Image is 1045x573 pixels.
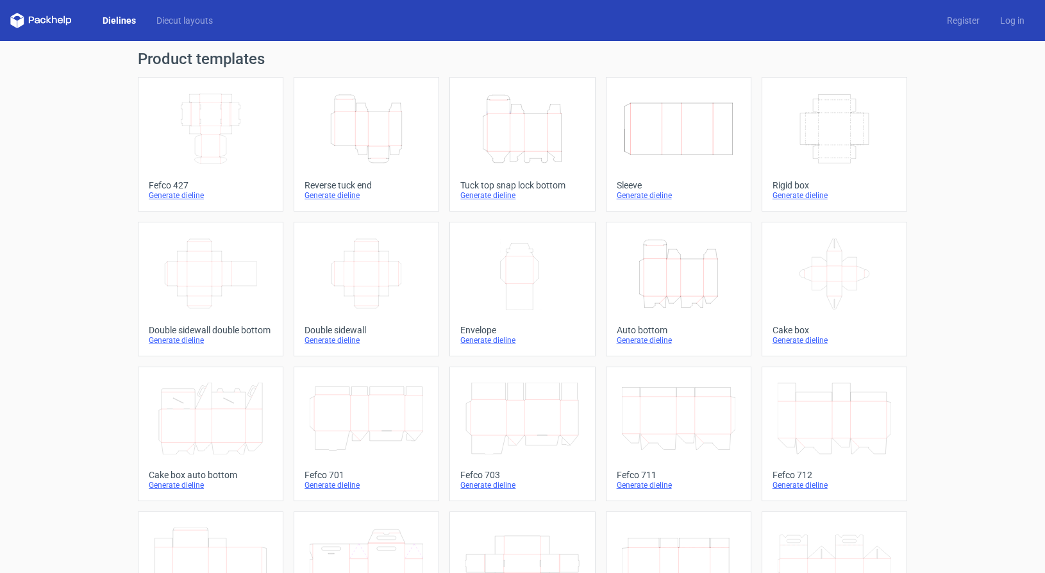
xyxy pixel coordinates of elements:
div: Generate dieline [460,335,584,345]
div: Cake box [773,325,896,335]
a: Rigid boxGenerate dieline [762,77,907,212]
a: Diecut layouts [146,14,223,27]
div: Generate dieline [460,190,584,201]
div: Fefco 427 [149,180,272,190]
div: Generate dieline [149,335,272,345]
div: Fefco 703 [460,470,584,480]
div: Generate dieline [617,335,740,345]
div: Sleeve [617,180,740,190]
a: Log in [990,14,1035,27]
div: Generate dieline [305,190,428,201]
div: Cake box auto bottom [149,470,272,480]
a: Cake boxGenerate dieline [762,222,907,356]
a: Auto bottomGenerate dieline [606,222,751,356]
div: Generate dieline [305,480,428,490]
div: Generate dieline [305,335,428,345]
div: Fefco 712 [773,470,896,480]
a: Dielines [92,14,146,27]
a: Fefco 701Generate dieline [294,367,439,501]
div: Reverse tuck end [305,180,428,190]
div: Generate dieline [617,190,740,201]
div: Fefco 701 [305,470,428,480]
a: Fefco 712Generate dieline [762,367,907,501]
div: Rigid box [773,180,896,190]
div: Generate dieline [149,190,272,201]
a: SleeveGenerate dieline [606,77,751,212]
div: Generate dieline [773,480,896,490]
div: Generate dieline [149,480,272,490]
div: Auto bottom [617,325,740,335]
div: Tuck top snap lock bottom [460,180,584,190]
div: Generate dieline [617,480,740,490]
a: Double sidewall double bottomGenerate dieline [138,222,283,356]
a: Reverse tuck endGenerate dieline [294,77,439,212]
a: Register [937,14,990,27]
div: Generate dieline [773,190,896,201]
div: Generate dieline [460,480,584,490]
div: Double sidewall double bottom [149,325,272,335]
a: Double sidewallGenerate dieline [294,222,439,356]
div: Generate dieline [773,335,896,345]
a: Cake box auto bottomGenerate dieline [138,367,283,501]
a: EnvelopeGenerate dieline [449,222,595,356]
a: Tuck top snap lock bottomGenerate dieline [449,77,595,212]
div: Envelope [460,325,584,335]
div: Double sidewall [305,325,428,335]
a: Fefco 427Generate dieline [138,77,283,212]
a: Fefco 703Generate dieline [449,367,595,501]
a: Fefco 711Generate dieline [606,367,751,501]
div: Fefco 711 [617,470,740,480]
h1: Product templates [138,51,907,67]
